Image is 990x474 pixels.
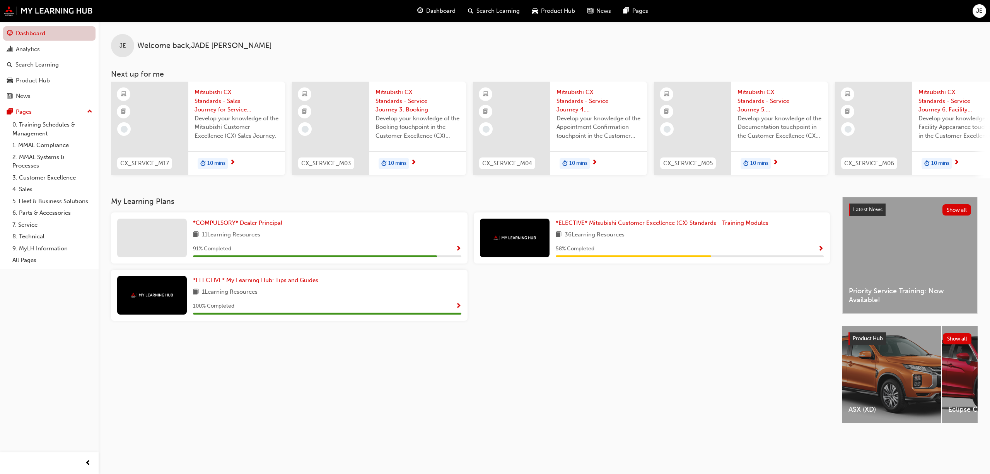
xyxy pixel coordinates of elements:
a: car-iconProduct Hub [526,3,581,19]
span: Pages [632,7,648,15]
span: pages-icon [623,6,629,16]
span: 10 mins [931,159,949,168]
span: prev-icon [85,459,91,468]
span: Develop your knowledge of the Mitsubishi Customer Excellence (CX) Sales Journey. [195,114,279,140]
span: next-icon [773,159,778,166]
span: JE [119,41,126,50]
span: 1 Learning Resources [202,287,258,297]
span: Mitsubishi CX Standards - Service Journey 5: Documentation [737,88,822,114]
span: learningResourceType_ELEARNING-icon [664,89,669,99]
div: Product Hub [16,76,50,85]
span: next-icon [411,159,416,166]
span: book-icon [556,230,562,240]
a: 6. Parts & Accessories [9,207,96,219]
button: Pages [3,105,96,119]
span: CX_SERVICE_M04 [482,159,532,168]
span: news-icon [587,6,593,16]
button: Show Progress [456,301,461,311]
span: Priority Service Training: Now Available! [849,287,971,304]
a: 9. MyLH Information [9,243,96,255]
span: booktick-icon [845,107,850,117]
a: Latest NewsShow allPriority Service Training: Now Available! [842,197,978,314]
a: pages-iconPages [617,3,654,19]
button: Show all [943,333,972,344]
a: *ELECTIVE* Mitsubishi Customer Excellence (CX) Standards - Training Modules [556,219,772,228]
a: 5. Fleet & Business Solutions [9,195,96,207]
a: 8. Technical [9,231,96,243]
span: ASX (XD) [848,405,935,414]
span: pages-icon [7,109,13,116]
a: Analytics [3,42,96,56]
a: All Pages [9,254,96,266]
span: CX_SERVICE_M03 [301,159,351,168]
span: 36 Learning Resources [565,230,625,240]
a: 4. Sales [9,183,96,195]
span: learningResourceType_ELEARNING-icon [302,89,307,99]
a: CX_SERVICE_M04Mitsubishi CX Standards - Service Journey 4: Appointment ConfirmationDevelop your k... [473,82,647,175]
span: 10 mins [207,159,225,168]
a: news-iconNews [581,3,617,19]
span: Mitsubishi CX Standards - Sales Journey for Service Staff [195,88,279,114]
span: Develop your knowledge of the Appointment Confirmation touchpoint in the Customer Excellence (CX)... [556,114,641,140]
span: 10 mins [388,159,406,168]
span: learningResourceType_ELEARNING-icon [845,89,850,99]
button: DashboardAnalyticsSearch LearningProduct HubNews [3,25,96,105]
span: 10 mins [750,159,768,168]
span: Show Progress [456,246,461,253]
span: up-icon [87,107,92,117]
a: CX_SERVICE_M05Mitsubishi CX Standards - Service Journey 5: DocumentationDevelop your knowledge of... [654,82,828,175]
span: Develop your knowledge of the Documentation touchpoint in the Customer Excellence (CX) Service jo... [737,114,822,140]
span: next-icon [230,159,236,166]
span: Dashboard [426,7,456,15]
span: guage-icon [417,6,423,16]
div: Analytics [16,45,40,54]
span: booktick-icon [121,107,126,117]
span: learningRecordVerb_NONE-icon [302,126,309,133]
a: search-iconSearch Learning [462,3,526,19]
span: Search Learning [476,7,520,15]
span: duration-icon [381,159,387,169]
span: learningRecordVerb_NONE-icon [845,126,852,133]
span: 58 % Completed [556,245,594,253]
h3: Next up for me [99,70,990,79]
span: Latest News [853,206,882,213]
span: duration-icon [924,159,930,169]
span: guage-icon [7,30,13,37]
span: learningRecordVerb_NONE-icon [121,126,128,133]
span: learningResourceType_ELEARNING-icon [121,89,126,99]
span: booktick-icon [483,107,488,117]
span: Mitsubishi CX Standards - Service Journey 4: Appointment Confirmation [556,88,641,114]
span: search-icon [7,62,12,68]
span: learningRecordVerb_NONE-icon [483,126,490,133]
img: mmal [493,235,536,240]
span: CX_SERVICE_M05 [663,159,713,168]
span: Product Hub [541,7,575,15]
span: Welcome back , JADE [PERSON_NAME] [137,41,272,50]
span: search-icon [468,6,473,16]
span: *ELECTIVE* My Learning Hub: Tips and Guides [193,277,318,284]
span: JE [976,7,983,15]
button: Show Progress [456,244,461,254]
h3: My Learning Plans [111,197,830,206]
span: next-icon [954,159,959,166]
span: 10 mins [569,159,587,168]
a: 0. Training Schedules & Management [9,119,96,139]
span: duration-icon [562,159,568,169]
a: News [3,89,96,103]
span: 100 % Completed [193,302,234,311]
a: Latest NewsShow all [849,204,971,216]
span: Develop your knowledge of the Booking touchpoint in the Customer Excellence (CX) Service journey. [376,114,460,140]
a: *COMPULSORY* Dealer Principal [193,219,285,228]
span: CX_SERVICE_M06 [844,159,894,168]
a: Product HubShow all [848,332,971,345]
span: Mitsubishi CX Standards - Service Journey 3: Booking [376,88,460,114]
a: CX_SERVICE_M17Mitsubishi CX Standards - Sales Journey for Service StaffDevelop your knowledge of ... [111,82,285,175]
a: mmal [4,6,93,16]
span: duration-icon [743,159,749,169]
div: Search Learning [15,60,59,69]
div: Pages [16,108,32,116]
span: *ELECTIVE* Mitsubishi Customer Excellence (CX) Standards - Training Modules [556,219,768,226]
span: Product Hub [853,335,883,342]
span: news-icon [7,93,13,100]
